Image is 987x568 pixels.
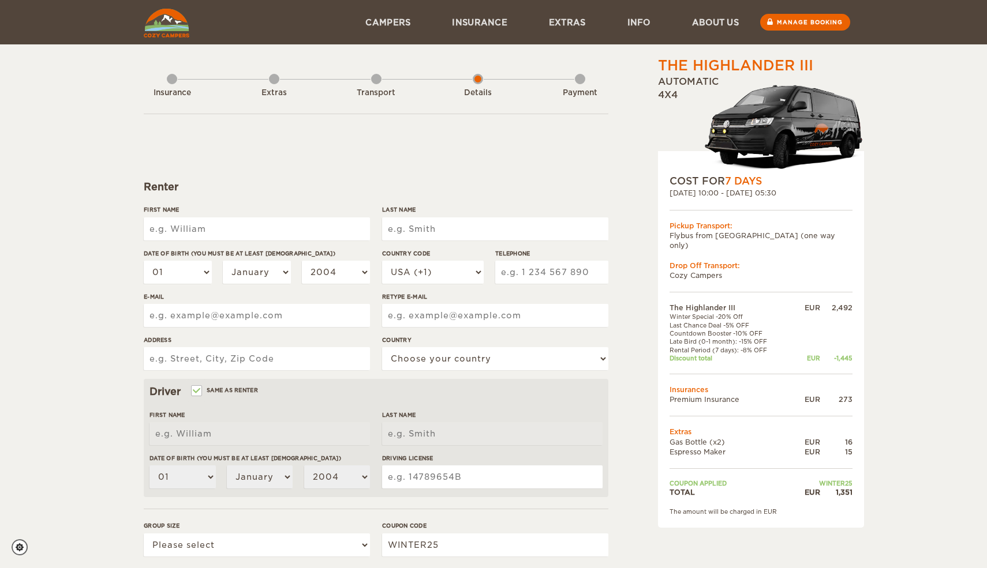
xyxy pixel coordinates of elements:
[548,88,612,99] div: Payment
[820,437,853,447] div: 16
[192,388,200,396] input: Same as renter
[144,205,370,214] label: First Name
[704,79,864,174] img: stor-langur-4.png
[820,487,853,497] div: 1,351
[140,88,204,99] div: Insurance
[670,261,853,270] div: Drop Off Transport:
[670,479,792,487] td: Coupon applied
[382,217,608,240] input: e.g. Smith
[670,337,792,345] td: Late Bird (0-1 month): -15% OFF
[670,385,853,394] td: Insurances
[820,354,853,362] div: -1,445
[242,88,306,99] div: Extras
[382,422,603,445] input: e.g. Smith
[760,14,850,31] a: Manage booking
[382,249,484,258] label: Country Code
[670,221,853,231] div: Pickup Transport:
[382,292,608,301] label: Retype E-mail
[670,270,853,280] td: Cozy Campers
[658,56,813,76] div: The Highlander III
[144,521,370,530] label: Group size
[382,454,603,462] label: Driving License
[670,437,792,447] td: Gas Bottle (x2)
[670,188,853,198] div: [DATE] 10:00 - [DATE] 05:30
[144,304,370,327] input: e.g. example@example.com
[792,394,820,404] div: EUR
[658,76,864,174] div: Automatic 4x4
[144,180,608,194] div: Renter
[382,521,608,530] label: Coupon code
[495,261,608,284] input: e.g. 1 234 567 890
[670,354,792,362] td: Discount total
[792,447,820,457] div: EUR
[792,487,820,497] div: EUR
[725,175,762,187] span: 7 Days
[149,411,370,419] label: First Name
[149,454,370,462] label: Date of birth (You must be at least [DEMOGRAPHIC_DATA])
[345,88,408,99] div: Transport
[792,437,820,447] div: EUR
[495,249,608,258] label: Telephone
[144,217,370,240] input: e.g. William
[382,304,608,327] input: e.g. example@example.com
[382,205,608,214] label: Last Name
[12,539,35,555] a: Cookie settings
[670,487,792,497] td: TOTAL
[670,231,853,250] td: Flybus from [GEOGRAPHIC_DATA] (one way only)
[144,249,370,258] label: Date of birth (You must be at least [DEMOGRAPHIC_DATA])
[670,447,792,457] td: Espresso Maker
[820,394,853,404] div: 273
[446,88,510,99] div: Details
[670,427,853,437] td: Extras
[670,507,853,516] div: The amount will be charged in EUR
[192,385,258,396] label: Same as renter
[382,465,603,488] input: e.g. 14789654B
[670,313,792,321] td: Winter Special -20% Off
[792,303,820,313] div: EUR
[670,303,792,313] td: The Highlander III
[820,447,853,457] div: 15
[670,174,853,188] div: COST FOR
[792,479,853,487] td: WINTER25
[792,354,820,362] div: EUR
[670,346,792,354] td: Rental Period (7 days): -8% OFF
[144,292,370,301] label: E-mail
[670,329,792,337] td: Countdown Booster -10% OFF
[382,336,608,344] label: Country
[144,336,370,344] label: Address
[144,347,370,370] input: e.g. Street, City, Zip Code
[820,303,853,313] div: 2,492
[149,385,603,398] div: Driver
[382,411,603,419] label: Last Name
[670,321,792,329] td: Last Chance Deal -5% OFF
[144,9,189,37] img: Cozy Campers
[670,394,792,404] td: Premium Insurance
[149,422,370,445] input: e.g. William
